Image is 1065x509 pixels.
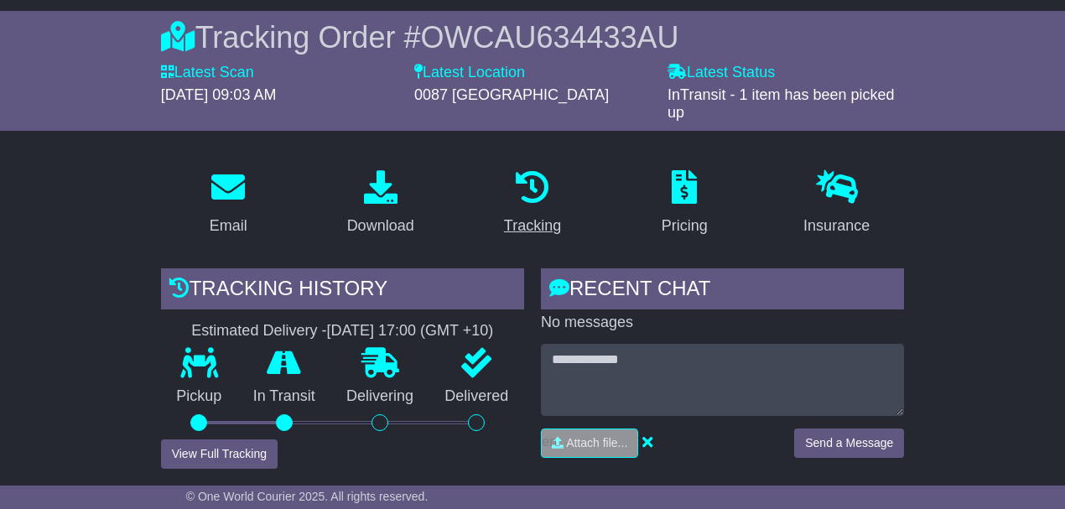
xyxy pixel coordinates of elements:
[161,64,254,82] label: Latest Scan
[414,64,525,82] label: Latest Location
[420,20,678,55] span: OWCAU634433AU
[330,387,429,406] p: Delivering
[541,314,904,332] p: No messages
[237,387,330,406] p: In Transit
[161,387,237,406] p: Pickup
[347,215,414,237] div: Download
[792,164,881,243] a: Insurance
[541,268,904,314] div: RECENT CHAT
[186,490,429,503] span: © One World Courier 2025. All rights reserved.
[651,164,719,243] a: Pricing
[803,215,870,237] div: Insurance
[668,64,775,82] label: Latest Status
[161,86,277,103] span: [DATE] 09:03 AM
[794,428,904,458] button: Send a Message
[210,215,247,237] div: Email
[504,215,561,237] div: Tracking
[493,164,572,243] a: Tracking
[414,86,609,103] span: 0087 [GEOGRAPHIC_DATA]
[161,268,524,314] div: Tracking history
[336,164,425,243] a: Download
[662,215,708,237] div: Pricing
[161,322,524,340] div: Estimated Delivery -
[199,164,258,243] a: Email
[161,439,278,469] button: View Full Tracking
[326,322,493,340] div: [DATE] 17:00 (GMT +10)
[161,19,905,55] div: Tracking Order #
[429,387,524,406] p: Delivered
[668,86,894,122] span: InTransit - 1 item has been picked up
